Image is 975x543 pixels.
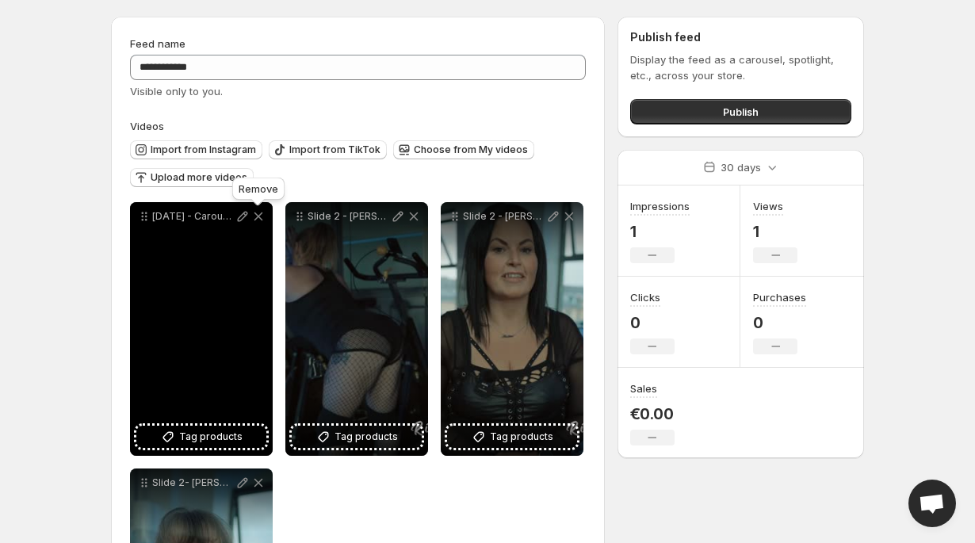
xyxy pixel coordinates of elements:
button: Choose from My videos [393,140,534,159]
p: €0.00 [630,404,675,423]
p: [DATE] - Carousel Slide 2 - [PERSON_NAME] Testimonial [152,210,235,223]
button: Import from Instagram [130,140,262,159]
h3: Views [753,198,783,214]
button: Tag products [292,426,422,448]
button: Tag products [447,426,577,448]
h2: Publish feed [630,29,851,45]
a: Open chat [908,480,956,527]
button: Import from TikTok [269,140,387,159]
button: Upload more videos [130,168,254,187]
span: Feed name [130,37,185,50]
p: Display the feed as a carousel, spotlight, etc., across your store. [630,52,851,83]
p: 0 [753,313,806,332]
div: [DATE] - Carousel Slide 2 - [PERSON_NAME] TestimonialTag products [130,202,273,456]
h3: Impressions [630,198,690,214]
p: 1 [630,222,690,241]
div: Slide 2 - [PERSON_NAME] - SquareTag products [441,202,583,456]
p: Slide 2 - [PERSON_NAME] - Square [463,210,545,223]
div: Slide 2 - [PERSON_NAME] Testimonial - Square IG PostTag products [285,202,428,456]
span: Visible only to you. [130,85,223,98]
button: Tag products [136,426,266,448]
span: Tag products [335,429,398,445]
p: 1 [753,222,797,241]
p: 0 [630,313,675,332]
p: Slide 2 - [PERSON_NAME] Testimonial - Square IG Post [308,210,390,223]
p: Slide 2- [PERSON_NAME] - Square [152,476,235,489]
span: Publish [723,104,759,120]
h3: Sales [630,380,657,396]
h3: Purchases [753,289,806,305]
span: Import from Instagram [151,143,256,156]
span: Upload more videos [151,171,247,184]
button: Publish [630,99,851,124]
span: Tag products [179,429,243,445]
span: Tag products [490,429,553,445]
h3: Clicks [630,289,660,305]
span: Videos [130,120,164,132]
span: Choose from My videos [414,143,528,156]
span: Import from TikTok [289,143,380,156]
p: 30 days [721,159,761,175]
